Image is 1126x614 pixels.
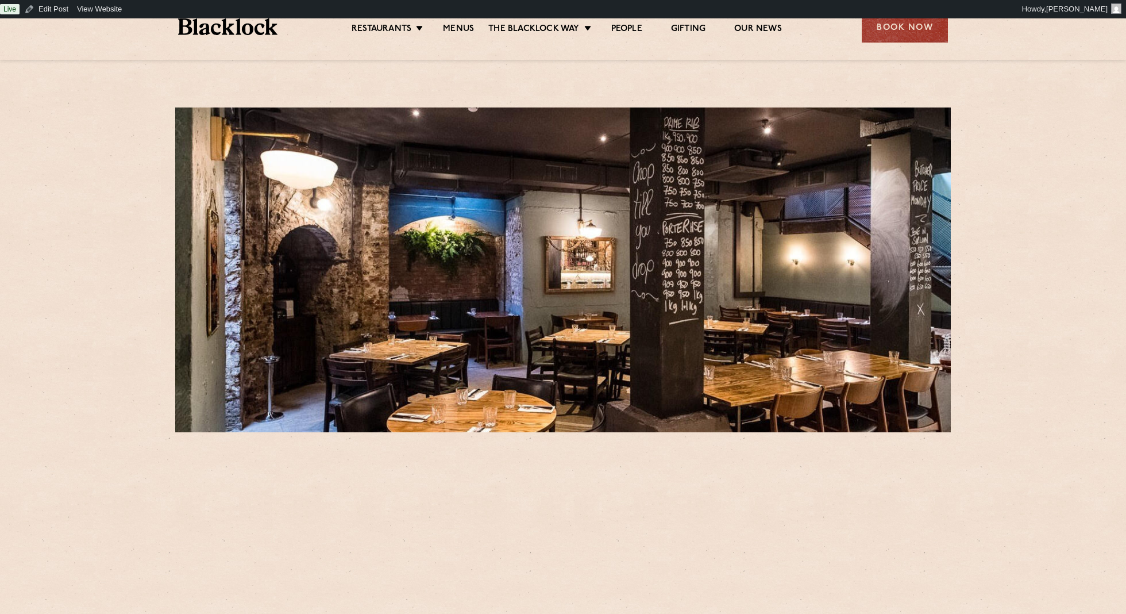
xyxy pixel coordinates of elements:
img: BL_Textured_Logo-footer-cropped.svg [178,18,277,35]
a: The Blacklock Way [488,24,579,36]
a: Gifting [671,24,705,36]
span: [PERSON_NAME] [1046,5,1108,13]
a: Menus [443,24,474,36]
a: People [611,24,642,36]
a: Our News [734,24,782,36]
div: Book Now [862,11,948,43]
a: Restaurants [352,24,411,36]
